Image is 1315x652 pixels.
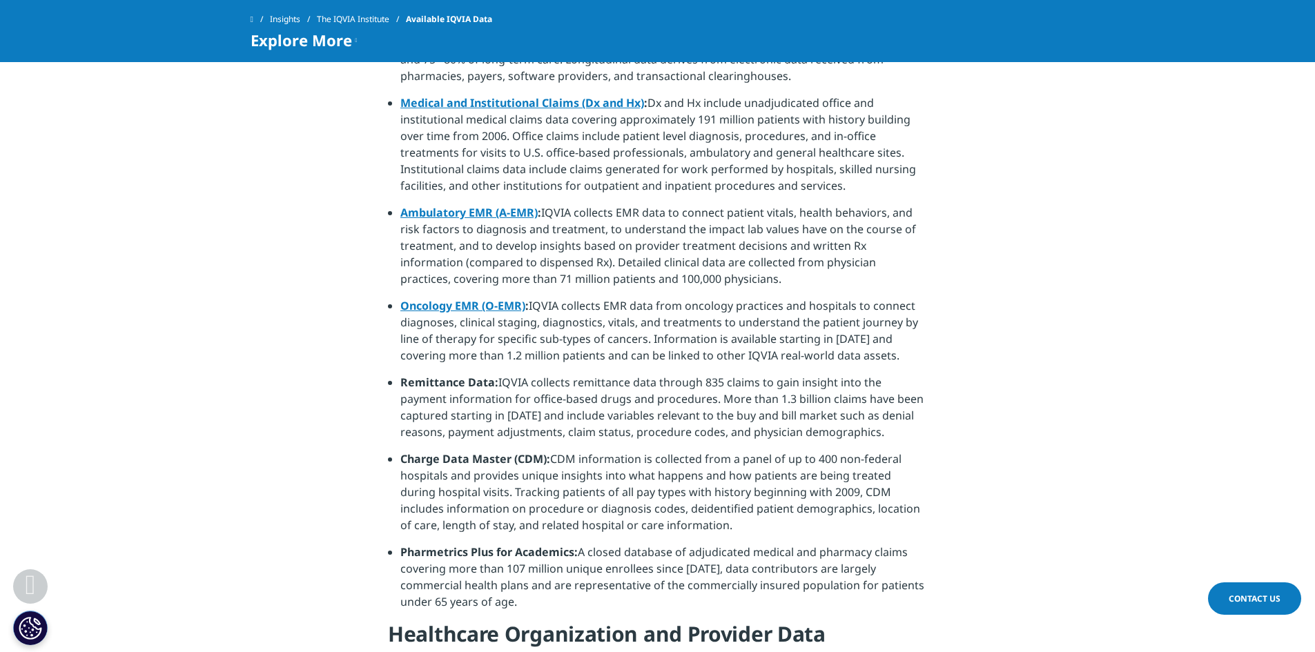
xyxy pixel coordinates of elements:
[13,611,48,645] button: Cookie Settings
[400,374,927,451] li: IQVIA collects remittance data through 835 claims to gain insight into the payment information fo...
[400,205,541,220] strong: :
[400,544,578,560] strong: Pharmetrics Plus for Academics:
[400,375,498,390] strong: Remittance Data:
[1208,582,1301,615] a: Contact Us
[400,298,525,313] a: Oncology EMR (O-EMR)
[400,95,927,204] li: Dx and Hx include unadjudicated office and institutional medical claims data covering approximate...
[400,451,927,544] li: CDM information is collected from a panel of up to 400 non-federal hospitals and provides unique ...
[400,205,538,220] a: Ambulatory EMR (A-EMR)
[406,7,492,32] span: Available IQVIA Data
[400,451,550,466] strong: Charge Data Master (CDM):
[251,32,352,48] span: Explore More
[400,204,927,297] li: IQVIA collects EMR data to connect patient vitals, health behaviors, and risk factors to diagnosi...
[317,7,406,32] a: The IQVIA Institute
[400,298,529,313] strong: :
[400,297,927,374] li: IQVIA collects EMR data from oncology practices and hospitals to connect diagnoses, clinical stag...
[400,95,644,110] a: Medical and Institutional Claims (Dx and Hx)
[400,95,647,110] strong: :
[270,7,317,32] a: Insights
[400,544,927,620] li: A closed database of adjudicated medical and pharmacy claims covering more than 107 million uniqu...
[1229,593,1280,604] span: Contact Us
